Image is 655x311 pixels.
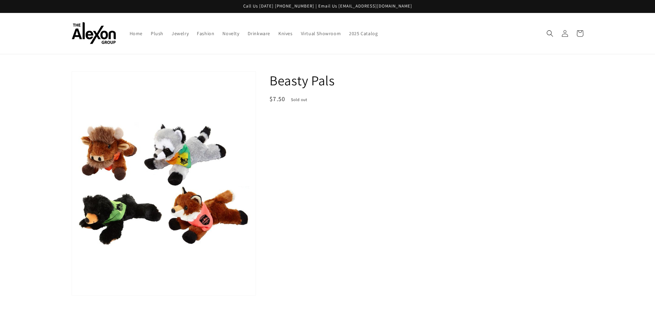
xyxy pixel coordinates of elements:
[270,71,583,89] h1: Beasty Pals
[345,26,382,41] a: 2025 Catalog
[274,26,297,41] a: Knives
[126,26,147,41] a: Home
[197,30,214,37] span: Fashion
[278,30,293,37] span: Knives
[151,30,163,37] span: Plush
[542,26,557,41] summary: Search
[301,30,341,37] span: Virtual Showroom
[297,26,345,41] a: Virtual Showroom
[222,30,239,37] span: Novelty
[244,26,274,41] a: Drinkware
[130,30,143,37] span: Home
[72,22,116,44] img: The Alexon Group
[218,26,243,41] a: Novelty
[172,30,189,37] span: Jewelry
[349,30,378,37] span: 2025 Catalog
[193,26,218,41] a: Fashion
[289,94,313,102] span: Sold out
[248,30,270,37] span: Drinkware
[270,95,286,103] span: $7.50
[147,26,168,41] a: Plush
[168,26,193,41] a: Jewelry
